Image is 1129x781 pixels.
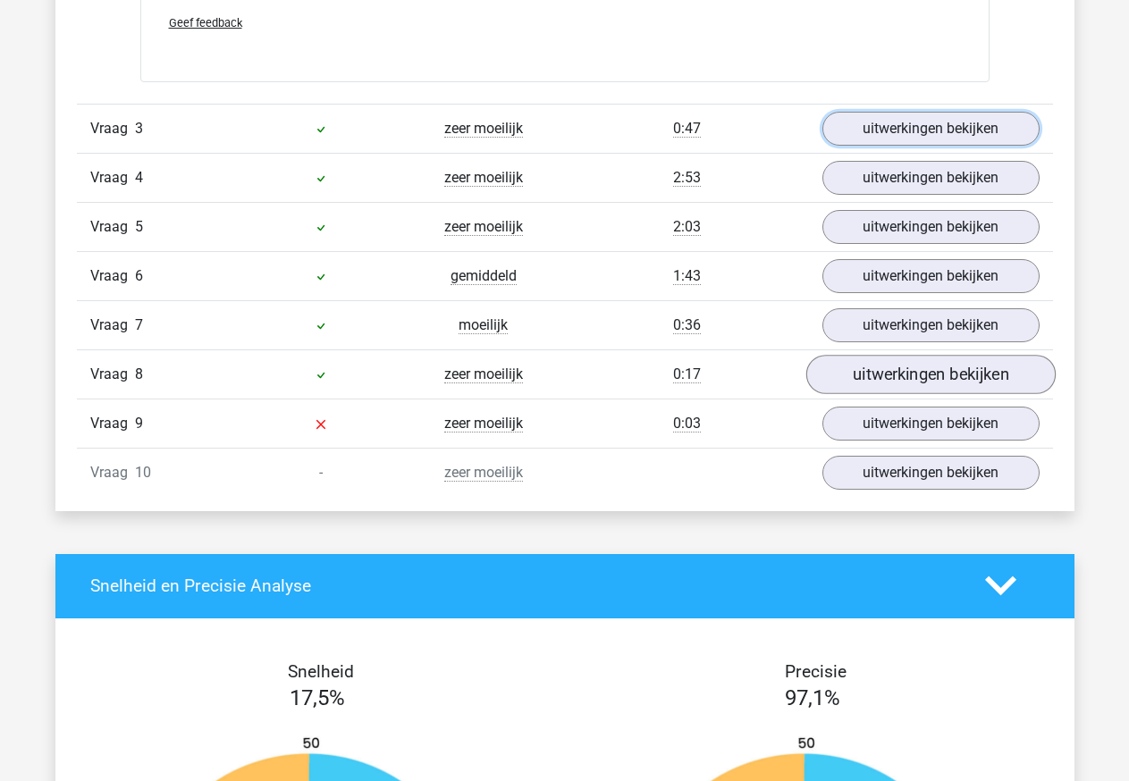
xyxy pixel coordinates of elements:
div: - [240,462,402,483]
span: 0:03 [673,415,701,432]
span: Vraag [90,167,135,189]
h4: Snelheid en Precisie Analyse [90,575,958,596]
span: zeer moeilijk [444,169,523,187]
span: 5 [135,218,143,235]
span: 9 [135,415,143,432]
span: 0:36 [673,316,701,334]
span: 2:53 [673,169,701,187]
span: 3 [135,120,143,137]
a: uitwerkingen bekijken [822,112,1040,146]
a: uitwerkingen bekijken [822,308,1040,342]
span: 4 [135,169,143,186]
span: moeilijk [459,316,508,334]
span: 0:17 [673,365,701,383]
h4: Snelheid [90,661,552,682]
span: Geef feedback [169,16,242,29]
a: uitwerkingen bekijken [822,161,1040,195]
span: 2:03 [673,218,701,236]
span: 10 [135,464,151,481]
span: 0:47 [673,120,701,138]
span: zeer moeilijk [444,218,523,236]
span: Vraag [90,462,135,483]
a: uitwerkingen bekijken [822,259,1040,293]
span: Vraag [90,118,135,139]
span: 17,5% [290,685,345,710]
span: 8 [135,365,143,382]
span: zeer moeilijk [444,365,523,383]
span: 1:43 [673,267,701,285]
span: 7 [135,316,143,333]
a: uitwerkingen bekijken [822,210,1040,244]
span: zeer moeilijk [444,120,523,138]
a: uitwerkingen bekijken [822,456,1040,490]
span: 97,1% [785,685,840,710]
span: Vraag [90,265,135,287]
a: uitwerkingen bekijken [805,355,1055,394]
h4: Precisie [586,661,1047,682]
a: uitwerkingen bekijken [822,407,1040,441]
span: Vraag [90,364,135,385]
span: Vraag [90,315,135,336]
span: 6 [135,267,143,284]
span: zeer moeilijk [444,464,523,482]
span: Vraag [90,216,135,238]
span: Vraag [90,413,135,434]
span: zeer moeilijk [444,415,523,432]
span: gemiddeld [451,267,517,285]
